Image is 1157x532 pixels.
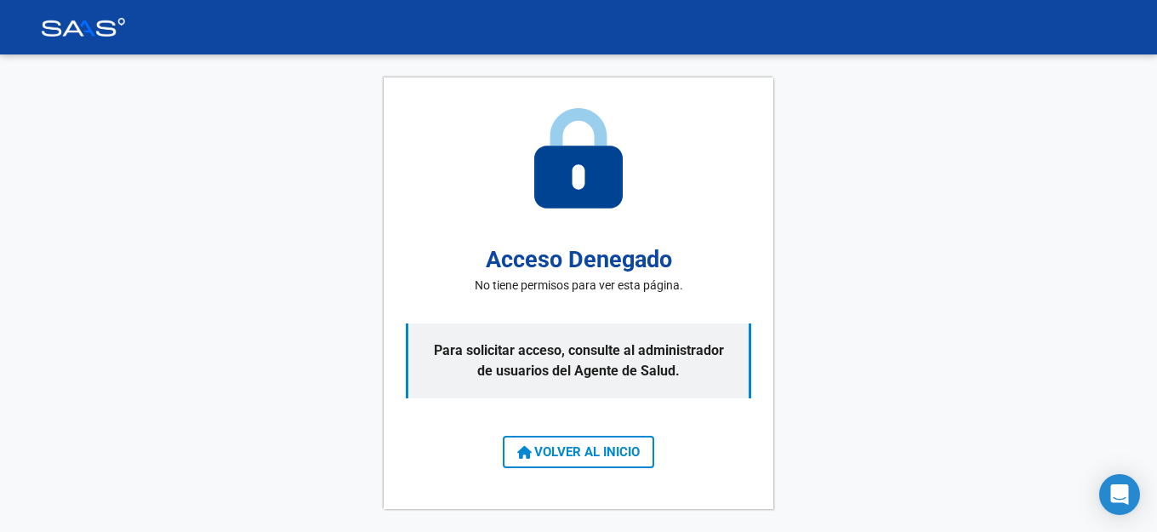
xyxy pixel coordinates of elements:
[517,444,640,460] span: VOLVER AL INICIO
[503,436,654,468] button: VOLVER AL INICIO
[475,277,683,295] p: No tiene permisos para ver esta página.
[41,18,126,37] img: Logo SAAS
[534,108,623,209] img: access-denied
[486,243,672,277] h2: Acceso Denegado
[406,323,751,398] p: Para solicitar acceso, consulte al administrador de usuarios del Agente de Salud.
[1099,474,1140,515] div: Open Intercom Messenger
